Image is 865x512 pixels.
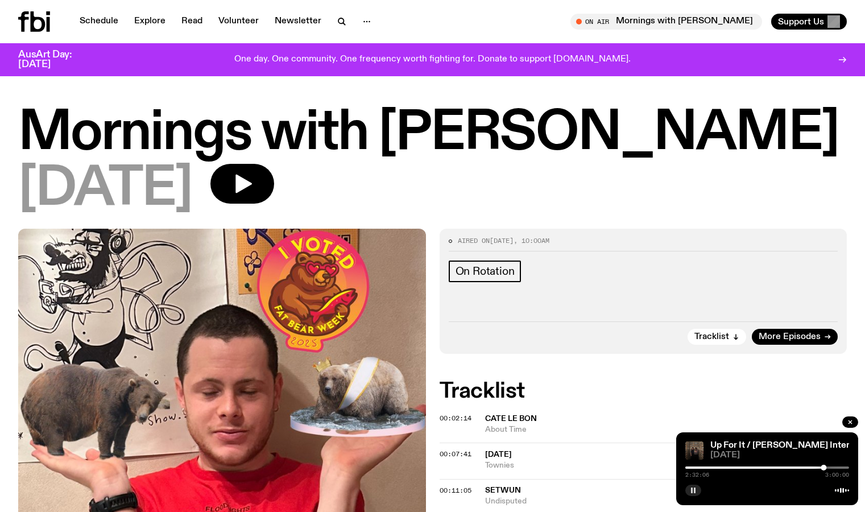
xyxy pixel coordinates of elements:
span: [DATE] [710,451,849,460]
span: Setwun [485,486,521,494]
button: 00:02:14 [440,415,471,422]
span: [DATE] [485,451,512,459]
span: Undisputed [485,496,748,507]
span: About Time [485,424,847,435]
a: Newsletter [268,14,328,30]
span: 00:07:41 [440,449,471,459]
button: Tracklist [688,329,746,345]
span: Tracklist [694,333,729,341]
a: Schedule [73,14,125,30]
span: More Episodes [759,333,821,341]
button: 00:11:05 [440,488,471,494]
a: Explore [127,14,172,30]
span: 00:02:14 [440,414,471,423]
span: 3:00:00 [825,472,849,478]
span: [DATE] [490,236,514,245]
button: 00:07:41 [440,451,471,457]
span: Townies [485,460,847,471]
h2: Tracklist [440,381,847,402]
a: Volunteer [212,14,266,30]
span: Cate Le Bon [485,415,537,423]
button: Support Us [771,14,847,30]
span: 00:11:05 [440,486,471,495]
a: Read [175,14,209,30]
span: On Rotation [456,265,515,278]
h3: AusArt Day: [DATE] [18,50,91,69]
span: [DATE] [18,164,192,215]
span: Support Us [778,16,824,27]
span: 2:32:06 [685,472,709,478]
span: , 10:00am [514,236,549,245]
h1: Mornings with [PERSON_NAME] [18,108,847,159]
button: On AirMornings with [PERSON_NAME] [570,14,762,30]
p: One day. One community. One frequency worth fighting for. Donate to support [DOMAIN_NAME]. [234,55,631,65]
a: On Rotation [449,261,522,282]
span: Aired on [458,236,490,245]
a: More Episodes [752,329,838,345]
